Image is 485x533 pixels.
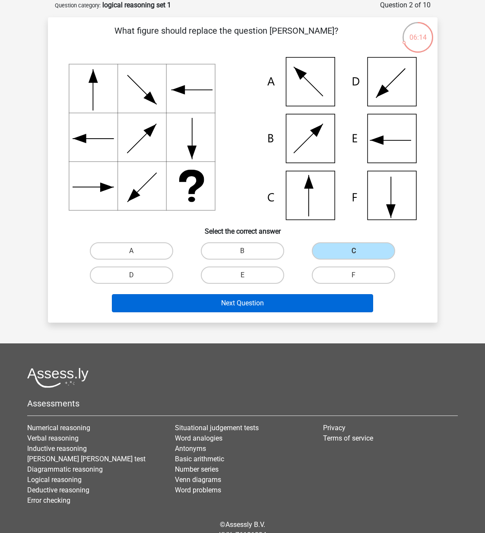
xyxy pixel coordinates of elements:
[175,476,221,484] a: Venn diagrams
[27,434,79,442] a: Verbal reasoning
[323,424,346,432] a: Privacy
[27,496,70,504] a: Error checking
[27,368,89,388] img: Assessly logo
[175,424,259,432] a: Situational judgement tests
[62,220,424,235] h6: Select the correct answer
[175,465,219,473] a: Number series
[175,486,221,494] a: Word problems
[62,24,391,50] p: What figure should replace the question [PERSON_NAME]?
[225,520,265,529] a: Assessly B.V.
[312,266,395,284] label: F
[27,476,82,484] a: Logical reasoning
[27,444,87,453] a: Inductive reasoning
[27,455,146,463] a: [PERSON_NAME] [PERSON_NAME] test
[102,1,171,9] strong: logical reasoning set 1
[90,266,173,284] label: D
[175,434,222,442] a: Word analogies
[27,486,89,494] a: Deductive reasoning
[402,21,434,43] div: 06:14
[175,455,224,463] a: Basic arithmetic
[201,242,284,260] label: B
[201,266,284,284] label: E
[323,434,373,442] a: Terms of service
[27,398,458,409] h5: Assessments
[312,242,395,260] label: C
[55,2,101,9] small: Question category:
[175,444,206,453] a: Antonyms
[112,294,373,312] button: Next Question
[90,242,173,260] label: A
[27,465,103,473] a: Diagrammatic reasoning
[27,424,90,432] a: Numerical reasoning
